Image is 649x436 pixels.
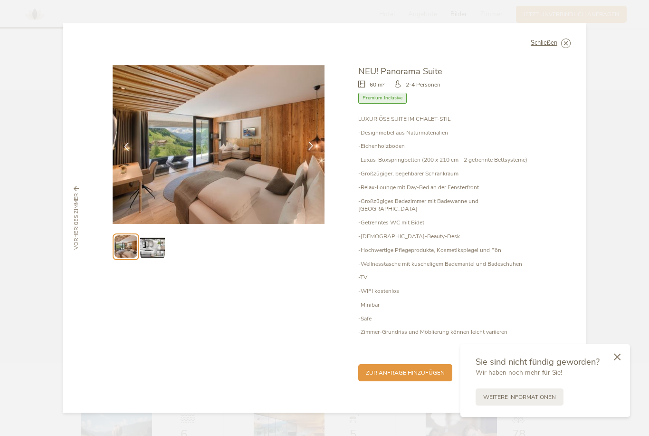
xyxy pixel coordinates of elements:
[358,315,536,323] p: -Safe
[73,193,80,250] span: vorheriges Zimmer
[358,219,536,227] p: -Getrenntes WC mit Bidet
[358,273,536,281] p: -TV
[358,328,536,336] p: -Zimmer-Grundriss und Möblierung können leicht variieren
[358,184,536,192] p: -Relax-Lounge mit Day-Bed an der Fensterfront
[358,246,536,254] p: -Hochwertige Pflegeprodukte, Kosmetikspiegel und Fön
[140,234,164,259] img: Preview
[358,233,536,241] p: -[DEMOGRAPHIC_DATA]-Beauty-Desk
[358,170,536,178] p: -Großzügiger, begehbarer Schrankraum
[358,197,536,213] p: -Großzügiges Badezimmer mit Badewanne und [GEOGRAPHIC_DATA]
[358,142,536,150] p: -Eichenholzboden
[358,287,536,295] p: -WIFI kostenlos
[483,393,556,401] span: Weitere Informationen
[113,65,324,224] img: NEU! Panorama Suite
[358,115,536,123] p: LUXURIÖSE SUITE IM CHALET-STIL
[358,93,407,104] span: Premium Inclusive
[115,235,137,258] img: Preview
[358,156,536,164] p: -Luxus-Boxspringbetten (200 x 210 cm - 2 getrennte Bettsysteme)
[476,368,562,377] span: Wir haben noch mehr für Sie!
[476,356,600,368] span: Sie sind nicht fündig geworden?
[358,129,536,137] p: -Designmöbel aus Naturmaterialien
[476,388,563,406] a: Weitere Informationen
[358,301,536,309] p: -Minibar
[358,260,536,268] p: -Wellnesstasche mit kuscheligem Bademantel und Badeschuhen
